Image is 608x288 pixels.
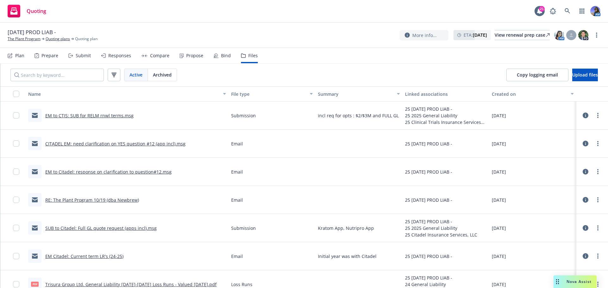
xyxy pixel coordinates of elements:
a: EM to CTIS: SUB for RELM rnwl terms.msg [45,113,134,119]
input: Search by keyword... [10,69,104,81]
span: [DATE] [492,112,506,119]
span: Quoting [27,9,46,14]
span: Email [231,140,243,147]
div: 25 Clinical Trials Insurance Services Limited (CTIS) - RELM RNWL [405,119,487,126]
button: Summary [315,86,402,101]
div: Plan [15,53,24,58]
span: pdf [31,282,39,286]
button: Copy logging email [506,69,568,81]
button: Linked associations [402,86,490,101]
div: Drag to move [554,275,561,288]
input: Toggle Row Selected [13,225,19,231]
input: Toggle Row Selected [13,197,19,203]
a: more [594,196,602,204]
a: Search [561,5,574,17]
div: Created on [492,91,567,97]
a: more [594,280,602,288]
div: 25 [DATE] PROD LIAB - [405,253,452,260]
span: Kratom App, Nutripro App [318,225,374,231]
span: incl req for opts : $2/$3M and FULL GL [318,112,399,119]
a: The Plant Program [8,36,41,42]
strong: [DATE] [473,32,487,38]
input: Toggle Row Selected [13,253,19,259]
div: 25 [DATE] PROD LIAB - [405,106,487,112]
a: more [594,224,602,232]
a: View renewal prep case [495,30,550,40]
span: Submission [231,112,256,119]
div: 25 [DATE] PROD LIAB - [405,274,452,281]
a: Quoting plans [46,36,70,42]
a: RE: The Plant Program 10/19 (dba Newbrew) [45,197,139,203]
span: Email [231,253,243,260]
span: More info... [412,32,437,39]
a: CITADEL EM: need clarification on YES question #12 (app incl).msg [45,141,186,147]
span: Quoting plan [75,36,98,42]
span: [DATE] [492,140,506,147]
span: Email [231,197,243,203]
div: Prepare [41,53,58,58]
input: Toggle Row Selected [13,112,19,119]
button: Created on [489,86,576,101]
span: [DATE] [492,281,506,288]
a: EM to Citadel: response on clarification to question#12.msg [45,169,172,175]
span: Loss Runs [231,281,252,288]
div: Propose [186,53,203,58]
span: ETA : [464,32,487,38]
span: Nova Assist [567,279,592,284]
div: Submit [76,53,91,58]
div: Files [248,53,258,58]
span: Email [231,169,243,175]
img: photo [554,30,564,40]
img: photo [590,6,600,16]
div: File type [231,91,306,97]
a: more [593,31,600,39]
span: Copy logging email [517,72,558,78]
div: Name [28,91,219,97]
span: Initial year was with Citadel [318,253,377,260]
a: Switch app [576,5,588,17]
div: Responses [108,53,131,58]
div: 25 [DATE] PROD LIAB - [405,197,452,203]
a: more [594,168,602,175]
div: Summary [318,91,393,97]
div: Bind [221,53,231,58]
div: 25 Citadel Insurance Services, LLC [405,231,477,238]
div: Linked associations [405,91,487,97]
a: EM Citadel: Current term LR's (24-25) [45,253,123,259]
a: Report a Bug [547,5,559,17]
div: 25 2025 General Liability [405,112,487,119]
span: [DATE] [492,197,506,203]
button: Nova Assist [554,275,597,288]
a: Trisura Group Ltd. General Liability [DATE]-[DATE] Loss Runs - Valued [DATE].pdf [45,281,217,287]
button: Upload files [572,69,598,81]
span: [DATE] [492,169,506,175]
span: Submission [231,225,256,231]
div: 25 [DATE] PROD LIAB - [405,169,452,175]
button: File type [229,86,316,101]
a: more [594,140,602,147]
input: Toggle Row Selected [13,281,19,287]
div: 21 [539,6,545,12]
span: [DATE] PROD LIAB - [8,28,56,36]
a: more [594,252,602,260]
span: [DATE] [492,253,506,260]
input: Toggle Row Selected [13,169,19,175]
div: 25 [DATE] PROD LIAB - [405,140,452,147]
div: Compare [150,53,169,58]
input: Toggle Row Selected [13,140,19,147]
span: Active [130,71,142,78]
a: more [594,112,602,119]
a: Quoting [5,2,49,20]
img: photo [578,30,588,40]
span: Upload files [572,72,598,78]
button: Name [26,86,229,101]
a: SUB to Citadel: Full GL quote request (apps incl).msg [45,225,157,231]
input: Select all [13,91,19,97]
div: 24 General Liability [405,281,452,288]
div: 25 2025 General Liability [405,225,477,231]
button: More info... [400,30,448,40]
span: Archived [153,71,172,78]
span: [DATE] [492,225,506,231]
div: 25 [DATE] PROD LIAB - [405,218,477,225]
